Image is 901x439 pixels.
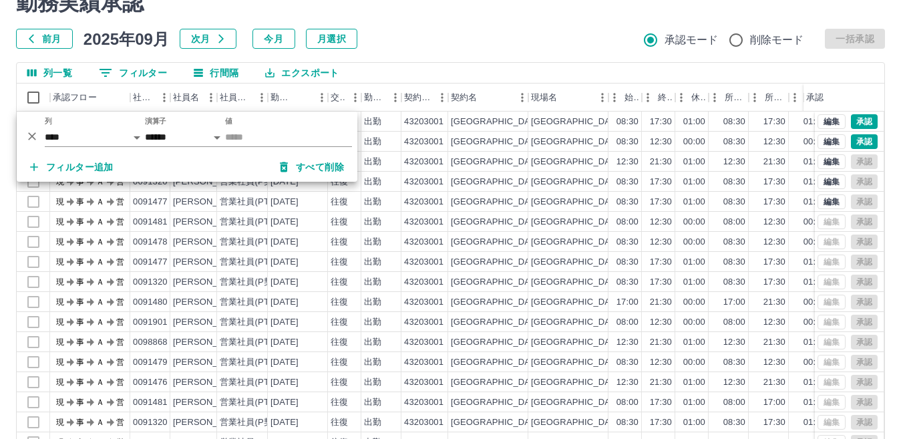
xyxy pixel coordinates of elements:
div: 12:30 [616,376,639,389]
div: 00:00 [683,296,705,309]
div: 08:30 [723,236,745,249]
div: 出勤 [364,116,381,128]
div: 43203001 [404,116,443,128]
div: [GEOGRAPHIC_DATA] [451,196,543,208]
div: 08:00 [723,316,745,329]
div: 勤務日 [268,84,328,112]
div: 0091481 [133,396,168,409]
div: [PERSON_NAME] [173,296,246,309]
div: 17:00 [723,296,745,309]
text: Ａ [96,317,104,327]
text: 事 [76,317,84,327]
button: 削除 [22,126,42,146]
div: 営業社員(PT契約) [220,256,290,269]
div: [GEOGRAPHIC_DATA] [451,356,543,369]
div: 出勤 [364,156,381,168]
button: メニュー [385,88,405,108]
text: 営 [116,197,124,206]
div: 契約コード [401,84,448,112]
div: 承認 [803,84,873,112]
button: 次月 [180,29,236,49]
div: 現場名 [531,84,557,112]
div: [PERSON_NAME] [173,216,246,229]
div: 21:30 [650,156,672,168]
div: 12:30 [650,356,672,369]
div: 01:00 [683,156,705,168]
div: 00:00 [803,296,826,309]
div: [DATE] [271,236,299,249]
div: 08:30 [723,176,745,188]
div: 01:00 [683,116,705,128]
div: 営業社員(PT契約) [220,356,290,369]
div: [GEOGRAPHIC_DATA] [451,296,543,309]
button: メニュー [312,88,332,108]
div: 0091320 [133,276,168,289]
div: 契約名 [451,84,477,112]
div: 01:00 [683,256,705,269]
div: 0091478 [133,236,168,249]
div: [DATE] [271,336,299,349]
text: 現 [56,197,64,206]
div: [PERSON_NAME] [173,356,246,369]
div: 01:00 [803,336,826,349]
div: 交通費 [331,84,345,112]
div: 08:30 [616,256,639,269]
text: 現 [56,277,64,287]
div: 0091477 [133,196,168,208]
div: 12:30 [723,336,745,349]
text: 事 [76,337,84,347]
div: [GEOGRAPHIC_DATA]立[GEOGRAPHIC_DATA] [531,336,724,349]
text: 事 [76,237,84,247]
div: 始業 [608,84,642,112]
div: 43203001 [404,256,443,269]
div: 社員番号 [133,84,154,112]
div: 43203001 [404,316,443,329]
div: 01:00 [803,276,826,289]
div: 21:30 [650,376,672,389]
div: 出勤 [364,376,381,389]
div: 営業社員(PT契約) [220,216,290,229]
div: 43203001 [404,236,443,249]
text: 営 [116,317,124,327]
div: 00:00 [683,356,705,369]
text: 営 [116,277,124,287]
div: 00:00 [683,216,705,229]
div: 営業社員(PT契約) [220,236,290,249]
div: [GEOGRAPHIC_DATA]立[GEOGRAPHIC_DATA] [531,216,724,229]
div: 21:30 [650,336,672,349]
text: Ａ [96,217,104,227]
div: 08:00 [616,316,639,329]
div: 08:30 [616,176,639,188]
div: 12:30 [763,356,785,369]
div: 08:30 [616,136,639,148]
div: [DATE] [271,316,299,329]
button: 行間隔 [183,63,249,83]
div: 17:30 [763,196,785,208]
div: 43203001 [404,176,443,188]
div: 勤務日 [271,84,293,112]
div: 01:00 [803,256,826,269]
div: 承認フロー [50,84,130,112]
text: Ａ [96,297,104,307]
div: 0091476 [133,376,168,389]
div: [PERSON_NAME] [173,396,246,409]
div: 12:30 [723,156,745,168]
div: [GEOGRAPHIC_DATA]立[GEOGRAPHIC_DATA] [531,236,724,249]
button: フィルター追加 [19,155,124,179]
div: [PERSON_NAME] [173,256,246,269]
button: 編集 [818,134,846,149]
div: 契約コード [404,84,432,112]
div: 17:30 [763,176,785,188]
div: 01:00 [803,116,826,128]
div: 01:00 [803,156,826,168]
div: [DATE] [271,216,299,229]
div: 往復 [331,316,348,329]
div: 43203001 [404,136,443,148]
div: 往復 [331,196,348,208]
div: 往復 [331,216,348,229]
div: 01:00 [683,336,705,349]
div: [PERSON_NAME] [173,236,246,249]
div: 12:30 [650,136,672,148]
text: Ａ [96,257,104,267]
div: 出勤 [364,256,381,269]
